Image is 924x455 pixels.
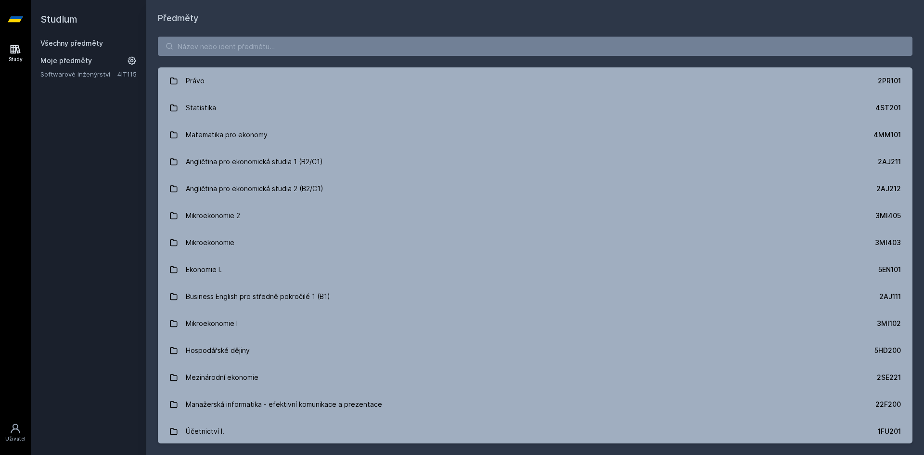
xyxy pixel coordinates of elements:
[186,368,258,387] div: Mezinárodní ekonomie
[875,103,901,113] div: 4ST201
[875,211,901,221] div: 3MI405
[186,179,323,198] div: Angličtina pro ekonomická studia 2 (B2/C1)
[2,418,29,447] a: Uživatel
[877,319,901,328] div: 3MI102
[40,39,103,47] a: Všechny předměty
[873,130,901,140] div: 4MM101
[186,314,238,333] div: Mikroekonomie I
[875,400,901,409] div: 22F200
[878,76,901,86] div: 2PR101
[878,427,901,436] div: 1FU201
[878,265,901,274] div: 5EN101
[186,71,205,91] div: Právo
[186,206,240,225] div: Mikroekonomie 2
[186,125,268,144] div: Matematika pro ekonomy
[158,121,912,148] a: Matematika pro ekonomy 4MM101
[158,12,912,25] h1: Předměty
[40,69,117,79] a: Softwarové inženýrství
[186,422,224,441] div: Účetnictví I.
[158,67,912,94] a: Právo 2PR101
[186,152,323,171] div: Angličtina pro ekonomická studia 1 (B2/C1)
[158,175,912,202] a: Angličtina pro ekonomická studia 2 (B2/C1) 2AJ212
[5,435,26,442] div: Uživatel
[186,341,250,360] div: Hospodářské dějiny
[158,202,912,229] a: Mikroekonomie 2 3MI405
[158,37,912,56] input: Název nebo ident předmětu…
[877,373,901,382] div: 2SE221
[874,346,901,355] div: 5HD200
[158,283,912,310] a: Business English pro středně pokročilé 1 (B1) 2AJ111
[40,56,92,65] span: Moje předměty
[186,260,222,279] div: Ekonomie I.
[186,98,216,117] div: Statistika
[158,256,912,283] a: Ekonomie I. 5EN101
[158,337,912,364] a: Hospodářské dějiny 5HD200
[186,395,382,414] div: Manažerská informatika - efektivní komunikace a prezentace
[158,310,912,337] a: Mikroekonomie I 3MI102
[158,364,912,391] a: Mezinárodní ekonomie 2SE221
[117,70,137,78] a: 4IT115
[2,39,29,68] a: Study
[875,238,901,247] div: 3MI403
[876,184,901,194] div: 2AJ212
[158,229,912,256] a: Mikroekonomie 3MI403
[158,391,912,418] a: Manažerská informatika - efektivní komunikace a prezentace 22F200
[158,418,912,445] a: Účetnictví I. 1FU201
[879,292,901,301] div: 2AJ111
[158,94,912,121] a: Statistika 4ST201
[186,233,234,252] div: Mikroekonomie
[158,148,912,175] a: Angličtina pro ekonomická studia 1 (B2/C1) 2AJ211
[9,56,23,63] div: Study
[878,157,901,167] div: 2AJ211
[186,287,330,306] div: Business English pro středně pokročilé 1 (B1)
